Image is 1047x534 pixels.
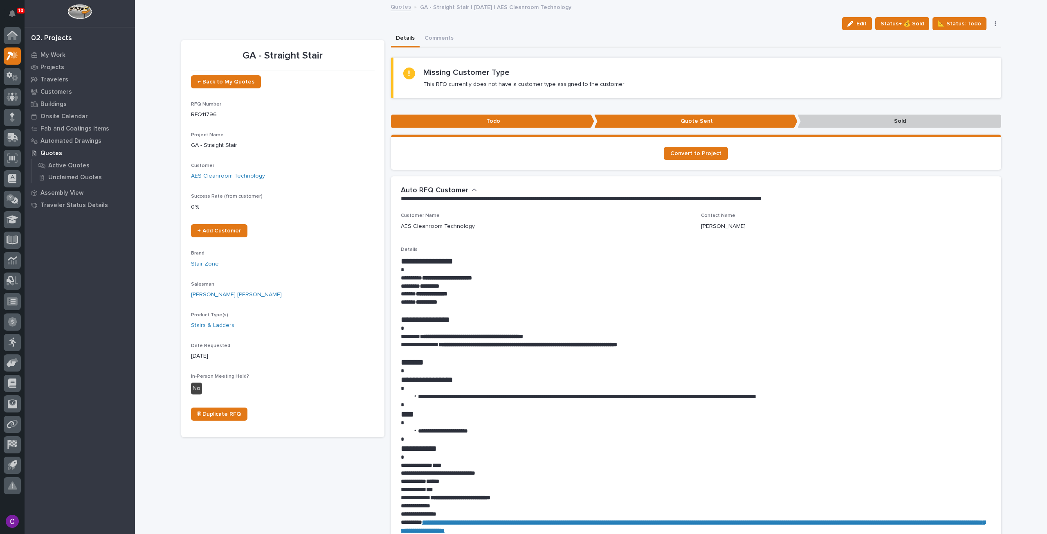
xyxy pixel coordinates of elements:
[391,2,411,11] a: Quotes
[191,408,247,421] a: ⎘ Duplicate RFQ
[25,49,135,61] a: My Work
[191,352,375,361] p: [DATE]
[40,88,72,96] p: Customers
[40,137,101,145] p: Automated Drawings
[420,2,571,11] p: GA - Straight Stair | [DATE] | AES Cleanroom Technology
[40,150,62,157] p: Quotes
[191,75,261,88] a: ← Back to My Quotes
[40,101,67,108] p: Buildings
[191,374,249,379] span: In-Person Meeting Held?
[40,76,68,83] p: Travelers
[40,52,65,59] p: My Work
[391,30,420,47] button: Details
[40,113,88,120] p: Onsite Calendar
[191,163,214,168] span: Customer
[594,115,798,128] p: Quote Sent
[420,30,458,47] button: Comments
[401,247,418,252] span: Details
[191,172,265,180] a: AES Cleanroom Technology
[25,135,135,147] a: Automated Drawings
[423,81,625,88] p: This RFQ currently does not have a customer type assigned to the customer
[31,160,135,171] a: Active Quotes
[191,251,204,256] span: Brand
[25,110,135,122] a: Onsite Calendar
[191,133,224,137] span: Project Name
[67,4,92,19] img: Workspace Logo
[191,141,375,150] p: GA - Straight Stair
[401,186,477,195] button: Auto RFQ Customer
[191,110,375,119] p: RFQ11796
[40,202,108,209] p: Traveler Status Details
[191,224,247,237] a: + Add Customer
[701,213,735,218] span: Contact Name
[664,147,728,160] a: Convert to Project
[191,102,221,107] span: RFQ Number
[881,19,924,29] span: Status→ 💰 Sold
[25,73,135,86] a: Travelers
[198,411,241,417] span: ⎘ Duplicate RFQ
[391,115,594,128] p: Todo
[401,222,475,231] p: AES Cleanroom Technology
[25,98,135,110] a: Buildings
[4,5,21,22] button: Notifications
[191,282,214,287] span: Salesman
[932,17,986,30] button: 📐 Status: Todo
[18,8,23,14] p: 10
[191,383,202,394] div: No
[40,125,109,133] p: Fab and Coatings Items
[25,147,135,159] a: Quotes
[191,260,219,268] a: Stair Zone
[31,34,72,43] div: 02. Projects
[4,513,21,530] button: users-avatar
[48,174,102,181] p: Unclaimed Quotes
[25,122,135,135] a: Fab and Coatings Items
[25,187,135,199] a: Assembly View
[191,343,230,348] span: Date Requested
[842,17,872,30] button: Edit
[25,61,135,73] a: Projects
[10,10,21,23] div: Notifications10
[670,151,721,156] span: Convert to Project
[191,194,263,199] span: Success Rate (from customer)
[701,222,746,231] p: [PERSON_NAME]
[191,50,375,62] p: GA - Straight Stair
[875,17,929,30] button: Status→ 💰 Sold
[856,20,867,27] span: Edit
[191,291,282,299] a: [PERSON_NAME] [PERSON_NAME]
[423,68,510,77] h2: Missing Customer Type
[798,115,1001,128] p: Sold
[938,19,981,29] span: 📐 Status: Todo
[198,79,254,85] span: ← Back to My Quotes
[40,189,83,197] p: Assembly View
[401,213,440,218] span: Customer Name
[191,203,375,212] p: 0 %
[25,86,135,98] a: Customers
[25,199,135,211] a: Traveler Status Details
[191,313,228,318] span: Product Type(s)
[31,171,135,183] a: Unclaimed Quotes
[198,228,241,234] span: + Add Customer
[401,186,468,195] h2: Auto RFQ Customer
[191,321,234,330] a: Stairs & Ladders
[40,64,64,71] p: Projects
[48,162,90,169] p: Active Quotes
